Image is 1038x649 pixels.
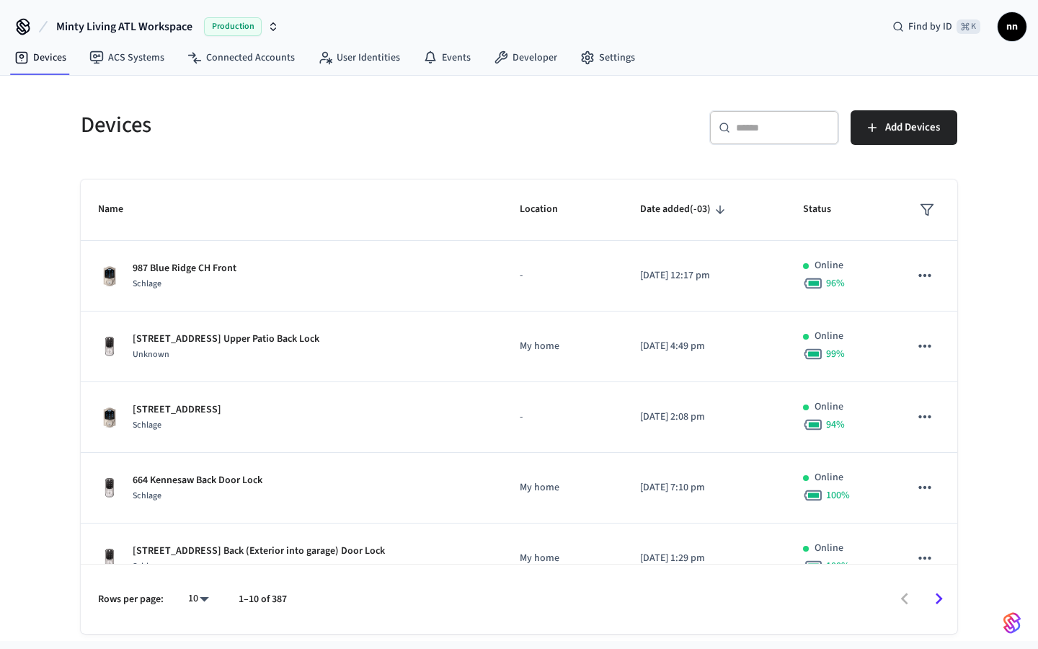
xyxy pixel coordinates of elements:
p: [DATE] 12:17 pm [640,268,768,283]
span: Name [98,198,142,221]
span: Minty Living ATL Workspace [56,18,192,35]
span: Status [803,198,850,221]
span: ⌘ K [957,19,980,34]
span: Schlage [133,278,161,290]
span: Date added(-03) [640,198,729,221]
a: ACS Systems [78,45,176,71]
p: [DATE] 4:49 pm [640,339,768,354]
p: [STREET_ADDRESS] [133,402,221,418]
span: Find by ID [908,19,952,34]
img: Yale Assure Touchscreen Wifi Smart Lock, Satin Nickel, Front [98,477,121,500]
p: Online [815,470,843,485]
p: My home [520,339,605,354]
p: Online [815,258,843,273]
p: [DATE] 2:08 pm [640,410,768,425]
span: 99 % [826,347,845,361]
button: Go to next page [922,582,956,616]
a: Settings [569,45,647,71]
span: 100 % [826,488,850,503]
p: 987 Blue Ridge CH Front [133,261,236,276]
p: 1–10 of 387 [239,592,287,607]
span: Unknown [133,348,169,361]
span: 100 % [826,559,850,573]
p: Online [815,329,843,344]
a: Developer [482,45,569,71]
p: [DATE] 7:10 pm [640,480,768,495]
div: 10 [181,588,216,609]
p: [STREET_ADDRESS] Back (Exterior into garage) Door Lock [133,544,385,559]
p: [STREET_ADDRESS] Upper Patio Back Lock [133,332,319,347]
span: 96 % [826,276,845,291]
span: Production [204,17,262,36]
p: Online [815,541,843,556]
span: Schlage [133,419,161,431]
p: [DATE] 1:29 pm [640,551,768,566]
p: Rows per page: [98,592,164,607]
img: Schlage Sense Smart Deadbolt with Camelot Trim, Front [98,265,121,288]
a: Connected Accounts [176,45,306,71]
p: My home [520,480,605,495]
a: Events [412,45,482,71]
div: Find by ID⌘ K [881,14,992,40]
span: Schlage [133,490,161,502]
span: Add Devices [885,118,940,137]
span: Schlage [133,560,161,573]
h5: Devices [81,110,510,140]
span: 94 % [826,418,845,432]
span: Location [520,198,577,221]
button: Add Devices [851,110,957,145]
p: Online [815,399,843,415]
p: My home [520,551,605,566]
span: nn [999,14,1025,40]
a: User Identities [306,45,412,71]
img: Yale Assure Touchscreen Wifi Smart Lock, Satin Nickel, Front [98,547,121,570]
img: Yale Assure Touchscreen Wifi Smart Lock, Satin Nickel, Front [98,335,121,358]
img: SeamLogoGradient.69752ec5.svg [1003,612,1021,635]
p: 664 Kennesaw Back Door Lock [133,473,262,488]
a: Devices [3,45,78,71]
p: - [520,268,605,283]
img: Schlage Sense Smart Deadbolt with Camelot Trim, Front [98,406,121,429]
p: - [520,410,605,425]
button: nn [998,12,1026,41]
